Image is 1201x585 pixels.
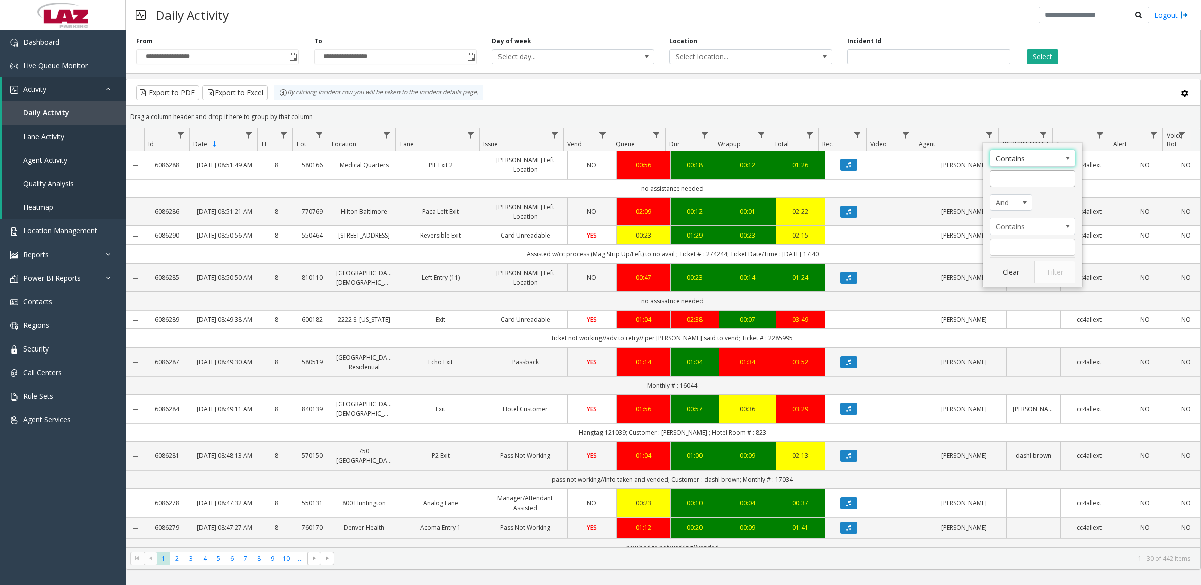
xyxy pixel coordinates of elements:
[677,160,713,170] div: 00:18
[587,273,596,282] span: NO
[782,523,819,532] a: 01:41
[23,202,53,212] span: Heatmap
[196,523,252,532] a: [DATE] 08:47:27 AM
[899,128,913,142] a: Video Filter Menu
[150,404,184,414] a: 6086284
[623,207,664,216] a: 02:09
[677,404,713,414] a: 00:57
[574,523,610,532] a: YES
[489,315,561,324] a: Card Unreadable
[587,405,597,413] span: YES
[928,498,1000,508] a: [PERSON_NAME]
[144,376,1200,395] td: Monthly # : 16044
[1180,10,1188,20] img: logout
[1178,160,1194,170] a: NO
[10,227,18,236] img: 'icon'
[782,207,819,216] div: 02:22
[2,148,126,172] a: Agent Activity
[725,160,770,170] div: 00:12
[548,128,561,142] a: Issue Filter Menu
[623,160,664,170] a: 00:56
[782,160,819,170] div: 01:26
[465,50,476,64] span: Toggle popup
[265,207,288,216] a: 8
[725,315,770,324] div: 00:07
[265,498,288,508] a: 8
[489,523,561,532] a: Pass Not Working
[1067,357,1112,367] a: cc4allext
[587,231,597,240] span: YES
[1067,451,1112,460] a: cc4allext
[587,358,597,366] span: YES
[574,230,610,240] a: YES
[725,273,770,282] div: 00:14
[196,160,252,170] a: [DATE] 08:51:49 AM
[405,207,476,216] a: Paca Left Exit
[489,268,561,287] a: [PERSON_NAME] Left Location
[990,170,1075,187] input: Agent Filter
[1124,451,1166,460] a: NO
[623,273,664,282] a: 00:47
[677,207,713,216] a: 00:12
[782,315,819,324] div: 03:49
[23,320,49,330] span: Regions
[990,195,1024,211] span: And
[265,230,288,240] a: 8
[336,207,392,216] a: Hilton Baltimore
[23,179,74,188] span: Quality Analysis
[782,357,819,367] a: 03:52
[336,315,392,324] a: 2222 S. [US_STATE]
[782,230,819,240] a: 02:15
[623,498,664,508] a: 00:23
[623,451,664,460] div: 01:04
[489,230,561,240] a: Card Unreadable
[677,273,713,282] a: 00:23
[928,404,1000,414] a: [PERSON_NAME]
[126,452,144,460] a: Collapse Details
[698,128,712,142] a: Dur Filter Menu
[150,523,184,532] a: 6086279
[10,251,18,259] img: 'icon'
[301,498,324,508] a: 550131
[847,37,881,46] label: Incident Id
[492,37,531,46] label: Day of week
[928,315,1000,324] a: [PERSON_NAME]
[725,357,770,367] div: 01:34
[10,345,18,354] img: 'icon'
[314,37,322,46] label: To
[126,162,144,170] a: Collapse Details
[851,128,864,142] a: Rec. Filter Menu
[677,498,713,508] div: 00:10
[574,404,610,414] a: YES
[574,207,610,216] a: NO
[1067,498,1112,508] a: cc4allext
[650,128,663,142] a: Queue Filter Menu
[587,315,597,324] span: YES
[1178,357,1194,367] a: NO
[623,404,664,414] a: 01:56
[1067,273,1112,282] a: cc4allext
[136,3,146,27] img: pageIcon
[301,273,324,282] a: 810110
[301,160,324,170] a: 580166
[279,89,287,97] img: infoIcon.svg
[1147,128,1160,142] a: Alert Filter Menu
[336,353,392,372] a: [GEOGRAPHIC_DATA] Residential
[301,315,324,324] a: 600182
[1124,207,1166,216] a: NO
[596,128,610,142] a: Vend Filter Menu
[144,292,1200,310] td: no assisatnce needed
[150,451,184,460] a: 6086281
[405,451,476,460] a: P2 Exit
[265,357,288,367] a: 8
[677,357,713,367] a: 01:04
[23,391,53,401] span: Rule Sets
[196,207,252,216] a: [DATE] 08:51:21 AM
[574,357,610,367] a: YES
[928,357,1000,367] a: [PERSON_NAME]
